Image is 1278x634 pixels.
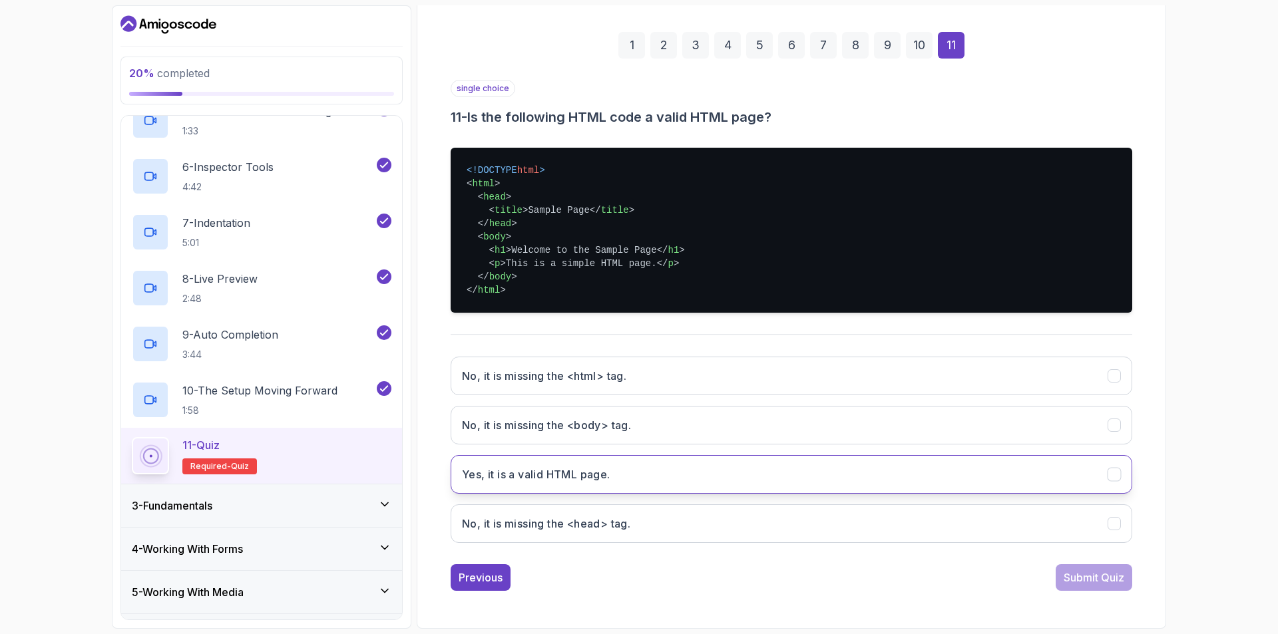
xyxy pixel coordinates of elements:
span: title [601,205,629,216]
span: html [517,165,540,176]
span: < > [489,205,529,216]
span: < > [489,245,512,255]
p: 5:01 [182,236,250,249]
h3: No, it is missing the <body> tag. [462,417,631,433]
h3: Yes, it is a valid HTML page. [462,466,610,482]
div: 6 [778,32,805,59]
span: < > [467,178,500,189]
p: 7 - Indentation [182,215,250,231]
span: < > [478,232,511,242]
button: 5-How To Access HTML Pages1:33 [132,102,391,139]
span: </ > [467,285,506,295]
button: 7-Indentation5:01 [132,214,391,251]
span: < > [489,258,506,269]
span: Required- [190,461,231,472]
div: 5 [746,32,773,59]
div: Previous [459,569,503,585]
div: 8 [842,32,869,59]
span: head [489,218,512,229]
span: <!DOCTYPE > [467,165,545,176]
div: 3 [682,32,709,59]
p: 11 - Quiz [182,437,220,453]
button: 8-Live Preview2:48 [132,269,391,307]
div: 7 [810,32,837,59]
button: No, it is missing the <head> tag. [451,504,1132,543]
span: completed [129,67,210,80]
p: 3:44 [182,348,278,361]
h3: 11 - Is the following HTML code a valid HTML page? [451,108,1132,126]
p: single choice [451,80,515,97]
p: 1:58 [182,404,337,417]
h3: 5 - Working With Media [132,584,244,600]
span: </ > [478,271,517,282]
button: 3-Fundamentals [121,484,402,527]
button: No, it is missing the <html> tag. [451,357,1132,395]
p: 1:33 [182,124,343,138]
span: quiz [231,461,249,472]
span: < > [478,192,511,202]
div: 10 [906,32,933,59]
h3: No, it is missing the <head> tag. [462,516,630,532]
div: 1 [618,32,645,59]
p: 9 - Auto Completion [182,327,278,343]
button: Previous [451,564,511,591]
button: Yes, it is a valid HTML page. [451,455,1132,494]
span: </ > [590,205,634,216]
pre: Sample Page Welcome to the Sample Page This is a simple HTML page. [451,148,1132,313]
button: Submit Quiz [1056,564,1132,591]
p: 2:48 [182,292,258,305]
h3: No, it is missing the <html> tag. [462,368,626,384]
button: 6-Inspector Tools4:42 [132,158,391,195]
div: 4 [714,32,741,59]
h3: 4 - Working With Forms [132,541,243,557]
span: </ > [657,245,685,255]
span: </ > [657,258,680,269]
p: 10 - The Setup Moving Forward [182,383,337,398]
button: 5-Working With Media [121,571,402,613]
span: h1 [668,245,679,255]
span: title [495,205,523,216]
span: html [472,178,495,189]
button: 9-Auto Completion3:44 [132,325,391,363]
span: 20 % [129,67,154,80]
span: body [489,271,512,282]
button: 11-QuizRequired-quiz [132,437,391,474]
div: 11 [938,32,964,59]
div: 2 [650,32,677,59]
span: body [483,232,506,242]
p: 4:42 [182,180,274,194]
span: </ > [478,218,517,229]
p: 8 - Live Preview [182,271,258,287]
p: 6 - Inspector Tools [182,159,274,175]
div: Submit Quiz [1064,569,1124,585]
span: h1 [495,245,506,255]
span: p [668,258,673,269]
span: head [483,192,506,202]
button: 4-Working With Forms [121,528,402,570]
a: Dashboard [120,14,216,35]
button: No, it is missing the <body> tag. [451,406,1132,444]
h3: 3 - Fundamentals [132,498,212,514]
div: 9 [874,32,901,59]
button: 10-The Setup Moving Forward1:58 [132,381,391,418]
span: html [478,285,501,295]
span: p [495,258,500,269]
